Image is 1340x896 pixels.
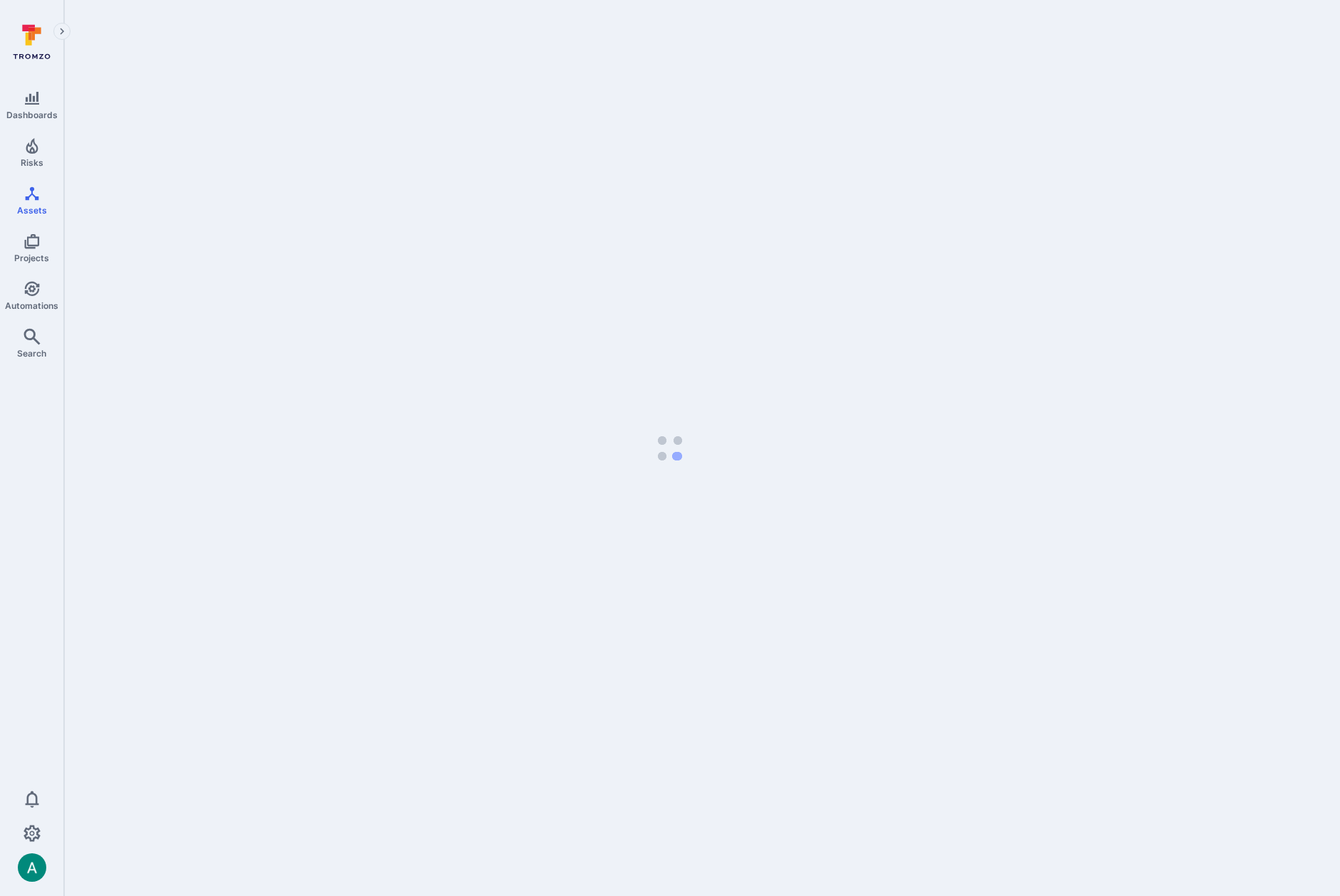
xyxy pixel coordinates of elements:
[18,853,46,882] div: Arjan Dehar
[53,23,70,40] button: Expand navigation menu
[17,348,46,359] span: Search
[18,853,46,882] img: ACg8ocLSa5mPYBaXNx3eFu_EmspyJX0laNWN7cXOFirfQ7srZveEpg=s96-c
[57,26,67,38] i: Expand navigation menu
[14,253,49,263] span: Projects
[17,205,47,216] span: Assets
[6,110,58,120] span: Dashboards
[21,157,43,168] span: Risks
[5,300,58,311] span: Automations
